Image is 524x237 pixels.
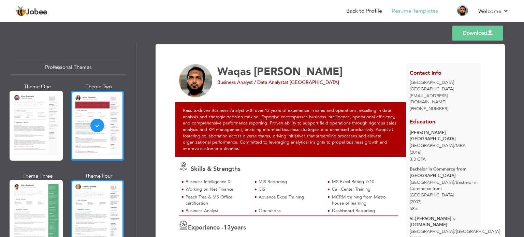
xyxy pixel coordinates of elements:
[410,69,441,77] span: Contact Info
[186,194,248,207] div: Peach Tree & MS Office certification
[410,93,448,105] span: [EMAIL_ADDRESS][DOMAIN_NAME]
[410,199,421,205] span: (2007)
[478,7,509,15] a: Welcome
[346,7,382,15] a: Back to Profile
[410,143,466,149] span: [GEOGRAPHIC_DATA] MBA
[410,79,454,86] span: [GEOGRAPHIC_DATA]
[179,64,213,98] img: No image
[284,79,339,86] span: at [GEOGRAPHIC_DATA]
[11,60,125,75] div: Professional Themes
[410,216,478,228] div: St.[PERSON_NAME]'s [DOMAIN_NAME]
[410,118,435,125] span: Education
[410,86,454,92] span: [GEOGRAPHIC_DATA]
[410,106,448,112] span: [PHONE_NUMBER]
[454,143,456,149] span: /
[410,228,500,235] span: [GEOGRAPHIC_DATA] [GEOGRAPHIC_DATA]
[332,179,394,185] div: MS-Excel Rating 7/10
[217,79,284,86] span: Business Analyst / Data Analyst
[259,208,321,214] div: Operations
[186,186,248,193] div: Working on Net Finance
[26,9,47,16] span: Jobee
[191,165,241,173] span: Skills & Strengths
[15,6,47,17] a: Jobee
[175,102,410,157] div: Results-driven Business Analyst with over 13 years of experience in sales and operations, excelli...
[410,166,478,179] div: Bachelor in Commerce from [GEOGRAPHIC_DATA]
[217,64,251,79] span: Waqas
[454,228,456,235] span: /
[259,194,321,201] div: Advance Excel Training
[410,130,478,142] div: [PERSON_NAME][GEOGRAPHIC_DATA]
[11,173,64,180] div: Theme Three
[392,7,438,15] a: Resume Templates
[410,179,478,198] span: [GEOGRAPHIC_DATA] Bachelor in Commerce from [GEOGRAPHIC_DATA].
[223,223,231,232] span: 13
[332,194,394,207] div: MCRM training from Metro house of learning
[452,26,503,41] a: Download
[332,208,394,214] div: Dashboard Reporting
[186,208,248,214] div: Business Analyst
[11,83,64,90] div: Theme One
[457,5,468,16] img: Profile Img
[410,156,426,162] span: 3.3 GPA
[332,186,394,193] div: Call Center Training
[410,206,418,212] span: 58%
[254,64,343,79] span: [PERSON_NAME]
[186,179,248,185] div: Business Intelligence XI
[72,173,126,180] div: Theme Four
[259,186,321,193] div: CIS
[454,179,456,186] span: /
[259,179,321,185] div: MIS Reporting
[410,149,421,155] span: (2016)
[72,83,126,90] div: Theme Two
[188,223,223,232] span: Experience -
[223,223,246,232] label: years
[15,6,26,17] img: jobee.io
